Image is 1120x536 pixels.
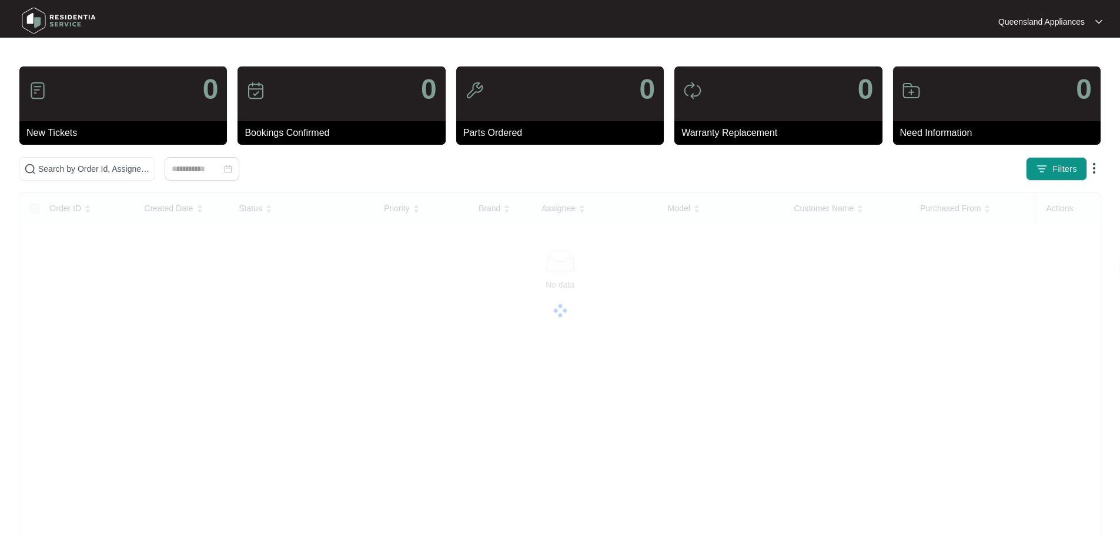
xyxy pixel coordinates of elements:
[463,126,664,140] p: Parts Ordered
[858,75,874,104] p: 0
[465,81,484,100] img: icon
[245,126,445,140] p: Bookings Confirmed
[1036,163,1048,175] img: filter icon
[998,16,1085,28] p: Queensland Appliances
[1052,163,1077,175] span: Filters
[1076,75,1092,104] p: 0
[38,162,150,175] input: Search by Order Id, Assignee Name, Customer Name, Brand and Model
[28,81,47,100] img: icon
[18,3,100,38] img: residentia service logo
[683,81,702,100] img: icon
[246,81,265,100] img: icon
[203,75,219,104] p: 0
[1087,161,1101,175] img: dropdown arrow
[24,163,36,175] img: search-icon
[1026,157,1087,181] button: filter iconFilters
[639,75,655,104] p: 0
[421,75,437,104] p: 0
[681,126,882,140] p: Warranty Replacement
[902,81,921,100] img: icon
[1095,19,1102,25] img: dropdown arrow
[26,126,227,140] p: New Tickets
[900,126,1101,140] p: Need Information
